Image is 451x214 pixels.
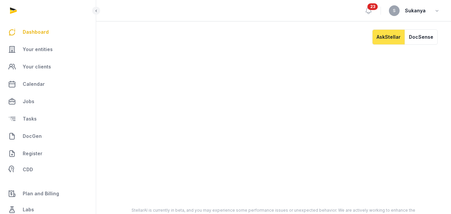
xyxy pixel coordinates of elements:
[23,97,34,105] span: Jobs
[5,111,90,127] a: Tasks
[23,28,49,36] span: Dashboard
[405,7,426,15] span: Sukanya
[5,146,90,162] a: Register
[5,59,90,75] a: Your clients
[23,45,53,53] span: Your entities
[393,9,396,13] span: S
[23,132,42,140] span: DocGen
[5,41,90,57] a: Your entities
[368,3,378,10] span: 23
[5,128,90,144] a: DocGen
[23,190,59,198] span: Plan and Billing
[5,186,90,202] a: Plan and Billing
[23,166,33,174] span: CDD
[5,163,90,176] a: CDD
[23,63,51,71] span: Your clients
[389,5,400,16] button: S
[5,93,90,110] a: Jobs
[405,29,438,45] button: DocSense
[23,80,45,88] span: Calendar
[23,150,42,158] span: Register
[5,76,90,92] a: Calendar
[5,24,90,40] a: Dashboard
[23,115,37,123] span: Tasks
[372,29,405,45] button: AskStellar
[23,206,34,214] span: Labs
